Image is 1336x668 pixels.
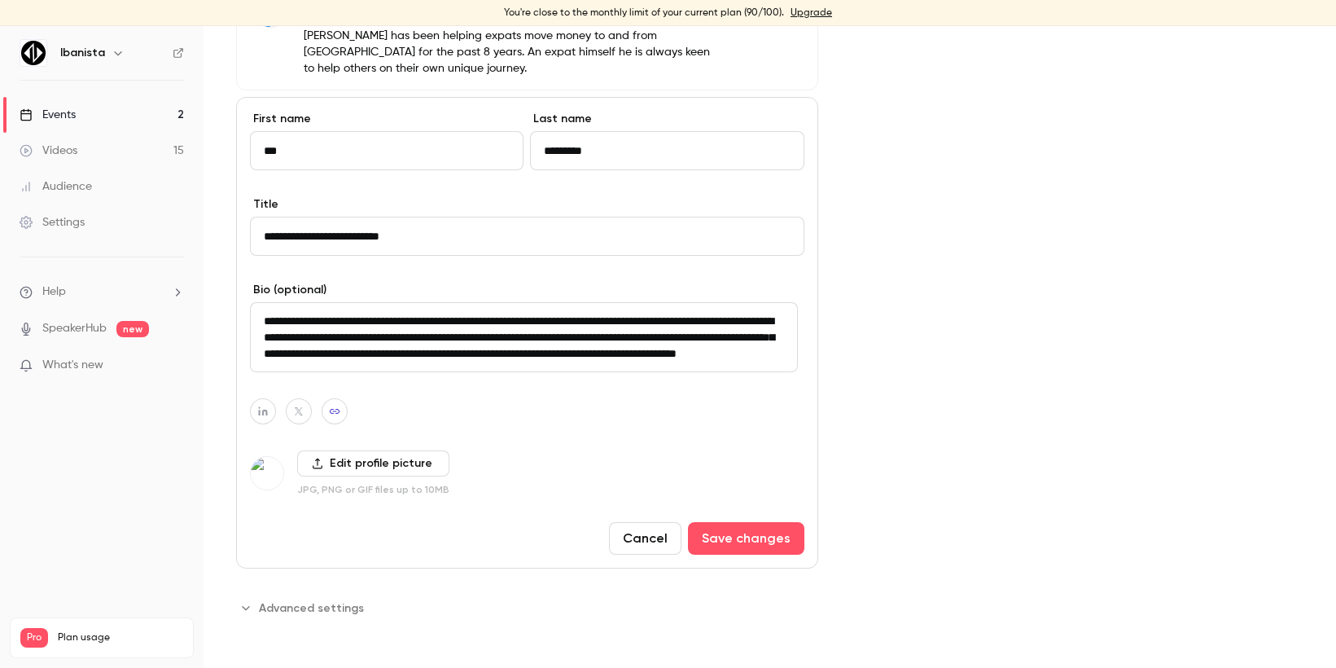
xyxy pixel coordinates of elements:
[236,595,374,621] button: Advanced settings
[791,7,832,20] a: Upgrade
[42,283,66,301] span: Help
[297,450,449,477] label: Edit profile picture
[20,107,76,123] div: Events
[297,483,449,496] p: JPG, PNG or GIF files up to 10MB
[304,28,712,77] p: [PERSON_NAME] has been helping expats move money to and from [GEOGRAPHIC_DATA] for the past 8 yea...
[609,522,681,555] button: Cancel
[20,628,48,648] span: Pro
[20,214,85,231] div: Settings
[20,178,92,195] div: Audience
[60,45,105,61] h6: Ibanista
[250,196,804,213] label: Title
[20,143,77,159] div: Videos
[259,600,364,617] span: Advanced settings
[250,282,804,298] label: Bio (optional)
[20,40,46,66] img: Ibanista
[688,522,804,555] button: Save changes
[58,631,183,644] span: Plan usage
[251,457,283,490] img: Amy Witherbee
[250,111,523,127] label: First name
[42,357,103,374] span: What's new
[164,358,184,373] iframe: Noticeable Trigger
[530,111,804,127] label: Last name
[236,595,818,621] section: Advanced settings
[42,320,107,337] a: SpeakerHub
[116,321,149,337] span: new
[20,283,184,301] li: help-dropdown-opener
